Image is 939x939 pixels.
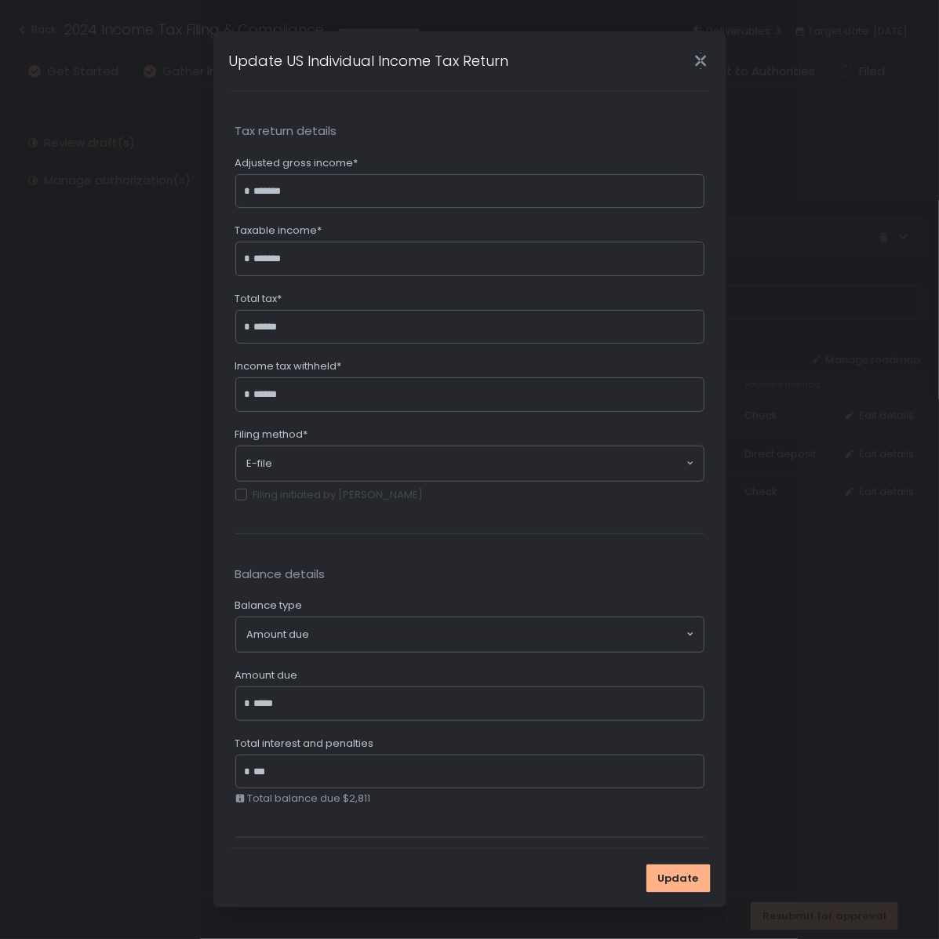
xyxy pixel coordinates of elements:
span: Filing method* [235,428,308,442]
span: Tax return details [235,122,704,140]
span: Total interest and penalties [235,737,374,751]
input: Search for option [310,627,685,642]
button: Update [646,864,711,893]
span: Amount due [247,628,310,642]
span: Total balance due $2,811 [248,792,371,806]
span: Income tax withheld* [235,359,342,373]
span: Update [658,872,699,886]
span: Balance type [235,599,303,613]
span: Taxable income* [235,224,322,238]
div: Search for option [236,617,704,652]
div: Close [676,52,726,70]
input: Search for option [273,456,685,471]
h1: Update US Individual Income Tax Return [229,50,509,71]
span: Amount due [235,668,298,682]
span: Total tax* [235,292,282,306]
span: Balance details [235,566,704,584]
div: Search for option [236,446,704,481]
span: Adjusted gross income* [235,156,358,170]
span: E-file [247,457,273,471]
